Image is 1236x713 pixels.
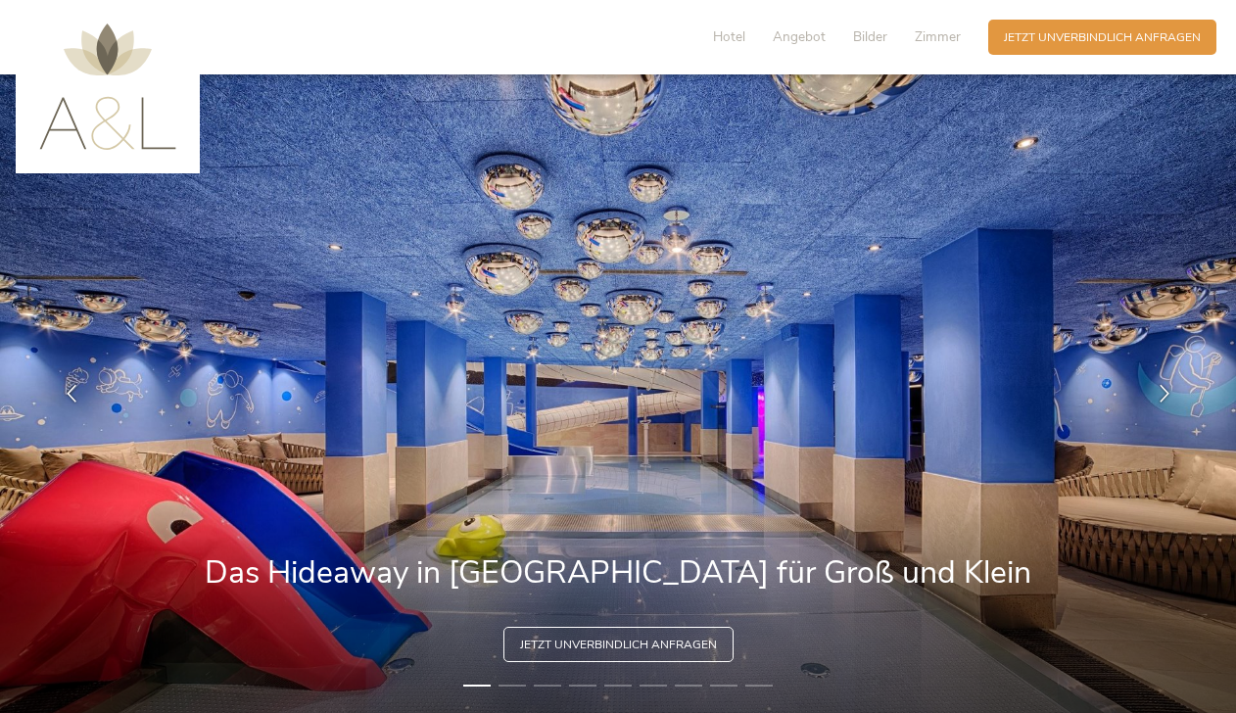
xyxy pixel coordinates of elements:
span: Angebot [773,27,826,46]
span: Zimmer [915,27,961,46]
span: Bilder [853,27,887,46]
span: Jetzt unverbindlich anfragen [520,637,717,653]
span: Hotel [713,27,745,46]
img: AMONTI & LUNARIS Wellnessresort [39,24,176,150]
span: Jetzt unverbindlich anfragen [1004,29,1201,46]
